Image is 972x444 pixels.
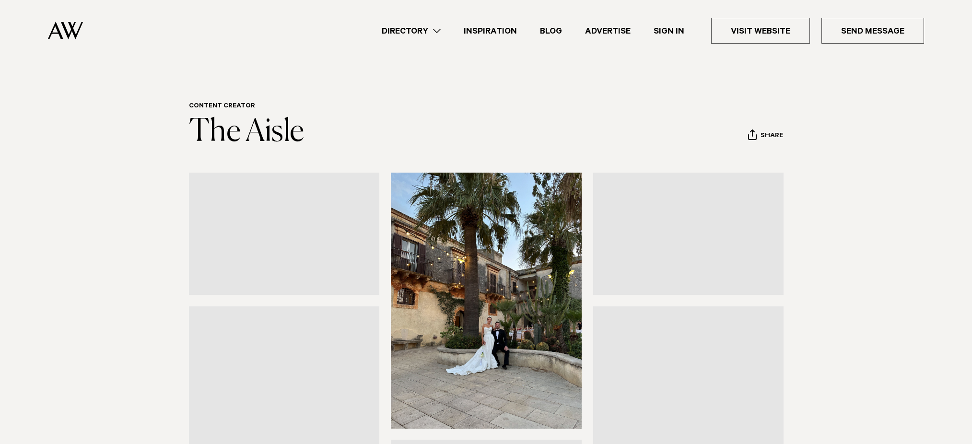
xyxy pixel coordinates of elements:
button: Share [748,129,784,143]
a: The Aisle [189,117,304,148]
a: Directory [370,24,452,37]
a: Blog [528,24,574,37]
span: Share [761,132,783,141]
a: Content Creator [189,103,255,110]
a: Visit Website [711,18,810,44]
a: Advertise [574,24,642,37]
a: Inspiration [452,24,528,37]
a: Sign In [642,24,696,37]
a: Send Message [821,18,924,44]
img: Auckland Weddings Logo [48,22,83,39]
